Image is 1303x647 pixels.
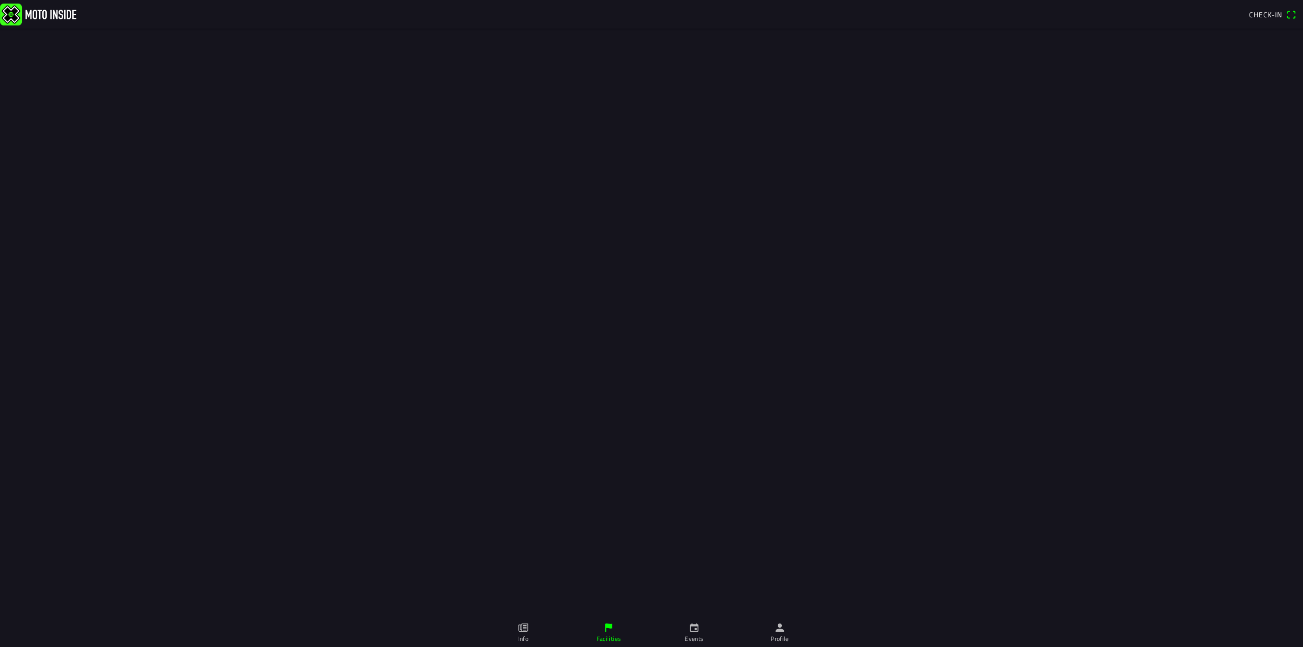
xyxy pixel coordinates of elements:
[518,634,528,643] ion-label: Info
[685,634,703,643] ion-label: Events
[774,622,785,633] ion-icon: person
[1249,9,1282,20] span: Check-in
[771,634,789,643] ion-label: Profile
[1244,6,1301,23] a: Check-inqr scanner
[518,622,529,633] ion-icon: paper
[603,622,614,633] ion-icon: flag
[689,622,700,633] ion-icon: calendar
[597,634,621,643] ion-label: Facilities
